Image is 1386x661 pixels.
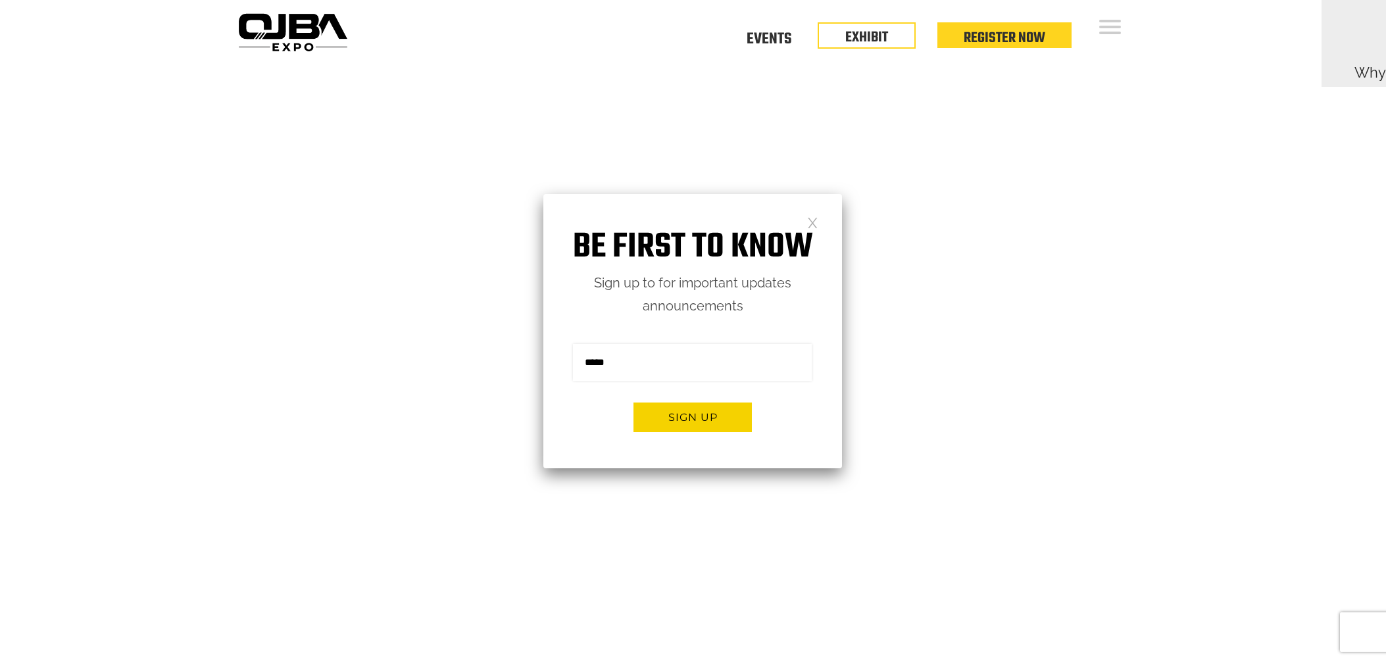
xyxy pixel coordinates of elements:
[807,216,818,228] a: Close
[543,227,842,268] h1: Be first to know
[543,272,842,318] p: Sign up to for important updates announcements
[633,403,752,432] button: Sign up
[964,27,1045,49] a: Register Now
[845,26,888,49] a: EXHIBIT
